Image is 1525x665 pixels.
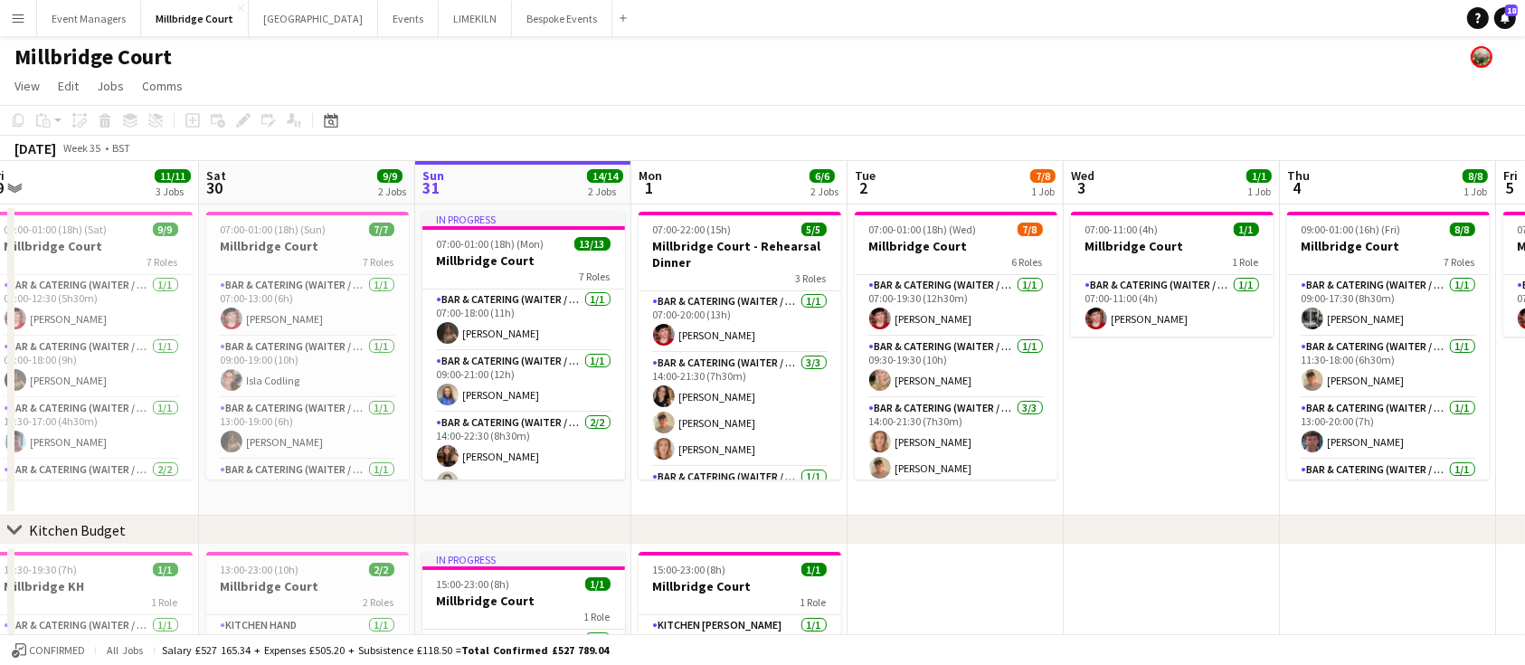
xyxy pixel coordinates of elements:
[855,275,1057,337] app-card-role: Bar & Catering (Waiter / waitress)1/107:00-19:30 (12h30m)[PERSON_NAME]
[1505,5,1518,16] span: 18
[206,337,409,398] app-card-role: Bar & Catering (Waiter / waitress)1/109:00-19:00 (10h)Isla Codling
[852,177,876,198] span: 2
[364,255,394,269] span: 7 Roles
[422,167,444,184] span: Sun
[1068,177,1094,198] span: 3
[636,177,662,198] span: 1
[422,593,625,609] h3: Millbridge Court
[141,1,249,36] button: Millbridge Court
[639,291,841,353] app-card-role: Bar & Catering (Waiter / waitress)1/107:00-20:00 (13h)[PERSON_NAME]
[156,185,190,198] div: 3 Jobs
[796,271,827,285] span: 3 Roles
[364,595,394,609] span: 2 Roles
[585,577,611,591] span: 1/1
[437,577,510,591] span: 15:00-23:00 (8h)
[1444,255,1475,269] span: 7 Roles
[221,223,327,236] span: 07:00-01:00 (18h) (Sun)
[639,212,841,480] app-job-card: 07:00-22:00 (15h)5/5Millbridge Court - Rehearsal Dinner3 RolesBar & Catering (Waiter / waitress)1...
[1463,169,1488,183] span: 8/8
[206,167,226,184] span: Sat
[29,521,126,539] div: Kitchen Budget
[37,1,141,36] button: Event Managers
[580,270,611,283] span: 7 Roles
[639,238,841,271] h3: Millbridge Court - Rehearsal Dinner
[461,643,609,657] span: Total Confirmed £527 789.04
[1471,46,1492,68] app-user-avatar: Staffing Manager
[1287,212,1490,480] app-job-card: 09:00-01:00 (16h) (Fri)8/8Millbridge Court7 RolesBar & Catering (Waiter / waitress)1/109:00-17:30...
[1071,238,1274,254] h3: Millbridge Court
[1030,169,1056,183] span: 7/8
[1503,167,1518,184] span: Fri
[206,275,409,337] app-card-role: Bar & Catering (Waiter / waitress)1/107:00-13:00 (6h)[PERSON_NAME]
[206,398,409,460] app-card-role: Bar & Catering (Waiter / waitress)1/113:00-19:00 (6h)[PERSON_NAME]
[1287,398,1490,460] app-card-role: Bar & Catering (Waiter / waitress)1/113:00-20:00 (7h)[PERSON_NAME]
[1287,275,1490,337] app-card-role: Bar & Catering (Waiter / waitress)1/109:00-17:30 (8h30m)[PERSON_NAME]
[810,169,835,183] span: 6/6
[422,212,625,226] div: In progress
[206,238,409,254] h3: Millbridge Court
[147,255,178,269] span: 7 Roles
[1247,185,1271,198] div: 1 Job
[206,460,409,521] app-card-role: Bar & Catering (Waiter / waitress)1/114:00-21:30 (7h30m)
[152,595,178,609] span: 1 Role
[801,563,827,576] span: 1/1
[1071,212,1274,337] div: 07:00-11:00 (4h)1/1Millbridge Court1 RoleBar & Catering (Waiter / waitress)1/107:00-11:00 (4h)[PE...
[153,223,178,236] span: 9/9
[800,595,827,609] span: 1 Role
[639,353,841,467] app-card-role: Bar & Catering (Waiter / waitress)3/314:00-21:30 (7h30m)[PERSON_NAME][PERSON_NAME][PERSON_NAME]
[90,74,131,98] a: Jobs
[249,1,378,36] button: [GEOGRAPHIC_DATA]
[221,563,299,576] span: 13:00-23:00 (10h)
[1287,337,1490,398] app-card-role: Bar & Catering (Waiter / waitress)1/111:30-18:00 (6h30m)[PERSON_NAME]
[1284,177,1310,198] span: 4
[1287,167,1310,184] span: Thu
[584,610,611,623] span: 1 Role
[1071,167,1094,184] span: Wed
[1085,223,1159,236] span: 07:00-11:00 (4h)
[29,644,85,657] span: Confirmed
[420,177,444,198] span: 31
[14,78,40,94] span: View
[7,74,47,98] a: View
[869,223,977,236] span: 07:00-01:00 (18h) (Wed)
[14,139,56,157] div: [DATE]
[639,167,662,184] span: Mon
[5,223,108,236] span: 07:00-01:00 (18h) (Sat)
[422,252,625,269] h3: Millbridge Court
[437,237,545,251] span: 07:00-01:00 (18h) (Mon)
[112,141,130,155] div: BST
[206,212,409,480] app-job-card: 07:00-01:00 (18h) (Sun)7/7Millbridge Court7 RolesBar & Catering (Waiter / waitress)1/107:00-13:00...
[1018,223,1043,236] span: 7/8
[204,177,226,198] span: 30
[206,578,409,594] h3: Millbridge Court
[378,1,439,36] button: Events
[1302,223,1401,236] span: 09:00-01:00 (16h) (Fri)
[587,169,623,183] span: 14/14
[142,78,183,94] span: Comms
[1463,185,1487,198] div: 1 Job
[14,43,172,71] h1: Millbridge Court
[58,78,79,94] span: Edit
[1012,255,1043,269] span: 6 Roles
[1450,223,1475,236] span: 8/8
[653,563,726,576] span: 15:00-23:00 (8h)
[369,563,394,576] span: 2/2
[855,398,1057,512] app-card-role: Bar & Catering (Waiter / waitress)3/314:00-21:30 (7h30m)[PERSON_NAME][PERSON_NAME]
[422,351,625,413] app-card-role: Bar & Catering (Waiter / waitress)1/109:00-21:00 (12h)[PERSON_NAME]
[153,563,178,576] span: 1/1
[1246,169,1272,183] span: 1/1
[439,1,512,36] button: LIMEKILN
[574,237,611,251] span: 13/13
[855,238,1057,254] h3: Millbridge Court
[855,212,1057,480] app-job-card: 07:00-01:00 (18h) (Wed)7/8Millbridge Court6 RolesBar & Catering (Waiter / waitress)1/107:00-19:30...
[422,290,625,351] app-card-role: Bar & Catering (Waiter / waitress)1/107:00-18:00 (11h)[PERSON_NAME]
[855,167,876,184] span: Tue
[653,223,732,236] span: 07:00-22:00 (15h)
[588,185,622,198] div: 2 Jobs
[855,337,1057,398] app-card-role: Bar & Catering (Waiter / waitress)1/109:30-19:30 (10h)[PERSON_NAME]
[51,74,86,98] a: Edit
